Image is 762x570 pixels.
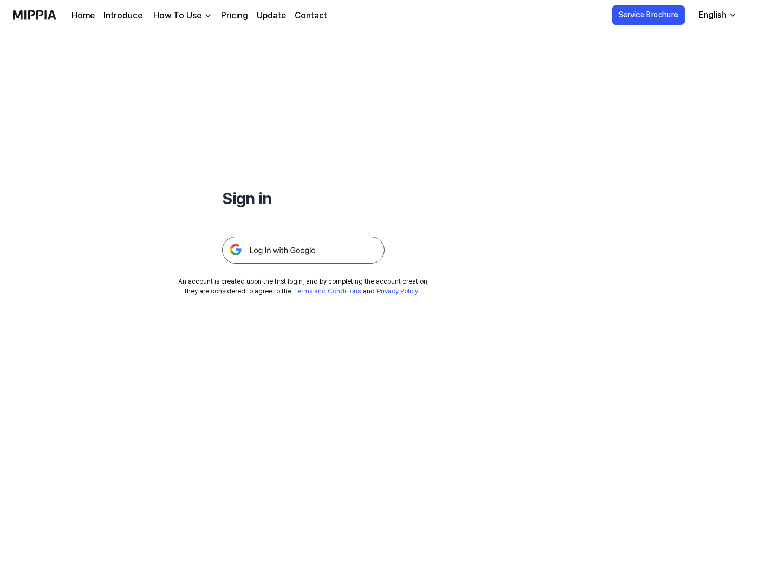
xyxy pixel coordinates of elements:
[696,9,728,22] div: English
[151,9,204,22] div: How To Use
[377,287,418,295] a: Privacy Policy
[690,4,744,26] button: English
[222,186,385,211] h1: Sign in
[222,237,385,264] img: 구글 로그인 버튼
[151,9,212,22] button: How To Use
[71,9,95,22] a: Home
[294,287,361,295] a: Terms and Conditions
[221,9,248,22] a: Pricing
[204,11,212,20] img: down
[178,277,429,296] div: An account is created upon the first login, and by completing the account creation, they are cons...
[295,9,327,22] a: Contact
[257,9,286,22] a: Update
[103,9,142,22] a: Introduce
[612,5,685,25] button: Service Brochure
